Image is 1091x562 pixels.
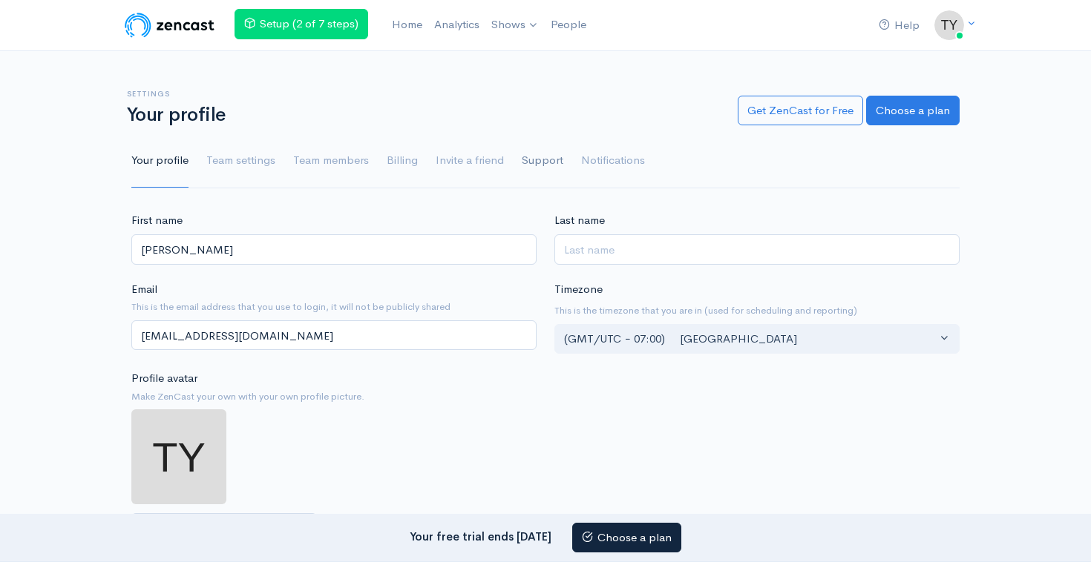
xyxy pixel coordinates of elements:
a: Invite a friend [436,134,504,188]
label: Timezone [554,281,603,298]
img: ZenCast Logo [122,10,217,40]
a: Support [522,134,563,188]
small: This is the timezone that you are in (used for scheduling and reporting) [554,303,960,318]
a: Help [873,10,925,42]
a: Home [386,9,428,41]
label: First name [131,212,183,229]
h6: Settings [127,90,720,98]
img: ... [131,409,226,504]
input: Last name [554,234,960,265]
small: Make ZenCast your own with your own profile picture. [131,389,537,404]
button: (GMT/UTC − 07:00) Phoenix [554,324,960,354]
div: (GMT/UTC − 07:00) [GEOGRAPHIC_DATA] [564,331,937,348]
a: Team members [293,134,369,188]
input: name@example.com [131,320,537,351]
small: This is the email address that you use to login, it will not be publicly shared [131,300,537,314]
a: Shows [485,9,545,42]
a: Choose a plan [572,523,681,553]
a: People [545,9,592,41]
input: First name [131,234,537,265]
label: Email [131,281,157,298]
strong: Your free trial ends [DATE] [410,529,551,543]
a: Setup (2 of 7 steps) [235,9,368,39]
a: Choose a plan [866,96,960,126]
a: Get ZenCast for Free [738,96,863,126]
a: Team settings [206,134,275,188]
a: Notifications [581,134,645,188]
a: Analytics [428,9,485,41]
a: Billing [387,134,418,188]
label: Profile avatar [131,370,197,387]
h1: Your profile [127,105,720,126]
img: ... [934,10,964,40]
a: Your profile [131,134,189,188]
label: Last name [554,212,605,229]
